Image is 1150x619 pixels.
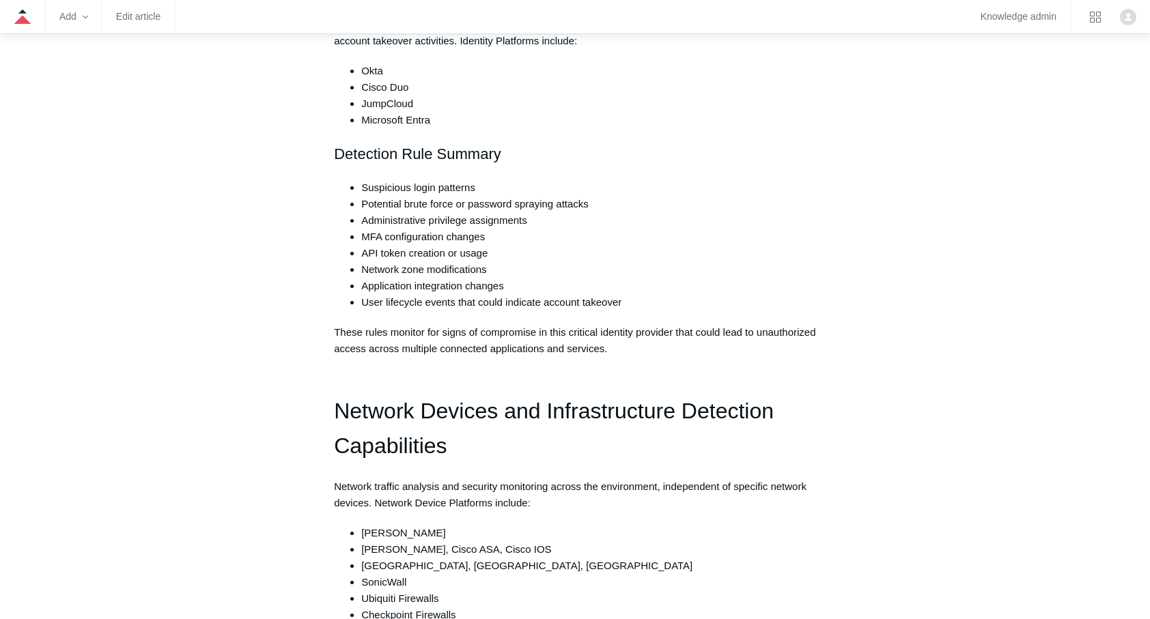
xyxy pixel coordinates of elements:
[361,212,816,229] li: Administrative privilege assignments
[1120,9,1136,25] zd-hc-trigger: Click your profile icon to open the profile menu
[361,245,816,261] li: API token creation or usage
[116,13,160,20] a: Edit article
[361,525,816,541] li: [PERSON_NAME]
[361,558,816,574] li: [GEOGRAPHIC_DATA], [GEOGRAPHIC_DATA], [GEOGRAPHIC_DATA]
[361,574,816,590] li: SonicWall
[59,13,88,20] zd-hc-trigger: Add
[361,63,816,79] li: Okta
[334,142,816,166] h2: Detection Rule Summary
[981,13,1056,20] a: Knowledge admin
[361,261,816,278] li: Network zone modifications
[361,179,816,196] li: Suspicious login patterns
[1120,9,1136,25] img: user avatar
[361,590,816,607] li: Ubiquiti Firewalls
[361,112,816,128] li: Microsoft Entra
[361,541,816,558] li: [PERSON_NAME], Cisco ASA, Cisco IOS
[334,478,816,511] p: Network traffic analysis and security monitoring across the environment, independent of specific ...
[361,278,816,294] li: Application integration changes
[334,324,816,357] p: These rules monitor for signs of compromise in this critical identity provider that could lead to...
[361,196,816,212] li: Potential brute force or password spraying attacks
[361,229,816,245] li: MFA configuration changes
[334,394,816,463] h1: Network Devices and Infrastructure Detection Capabilities
[361,79,816,96] li: Cisco Duo
[361,294,816,311] li: User lifecycle events that could indicate account takeover
[361,96,816,112] li: JumpCloud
